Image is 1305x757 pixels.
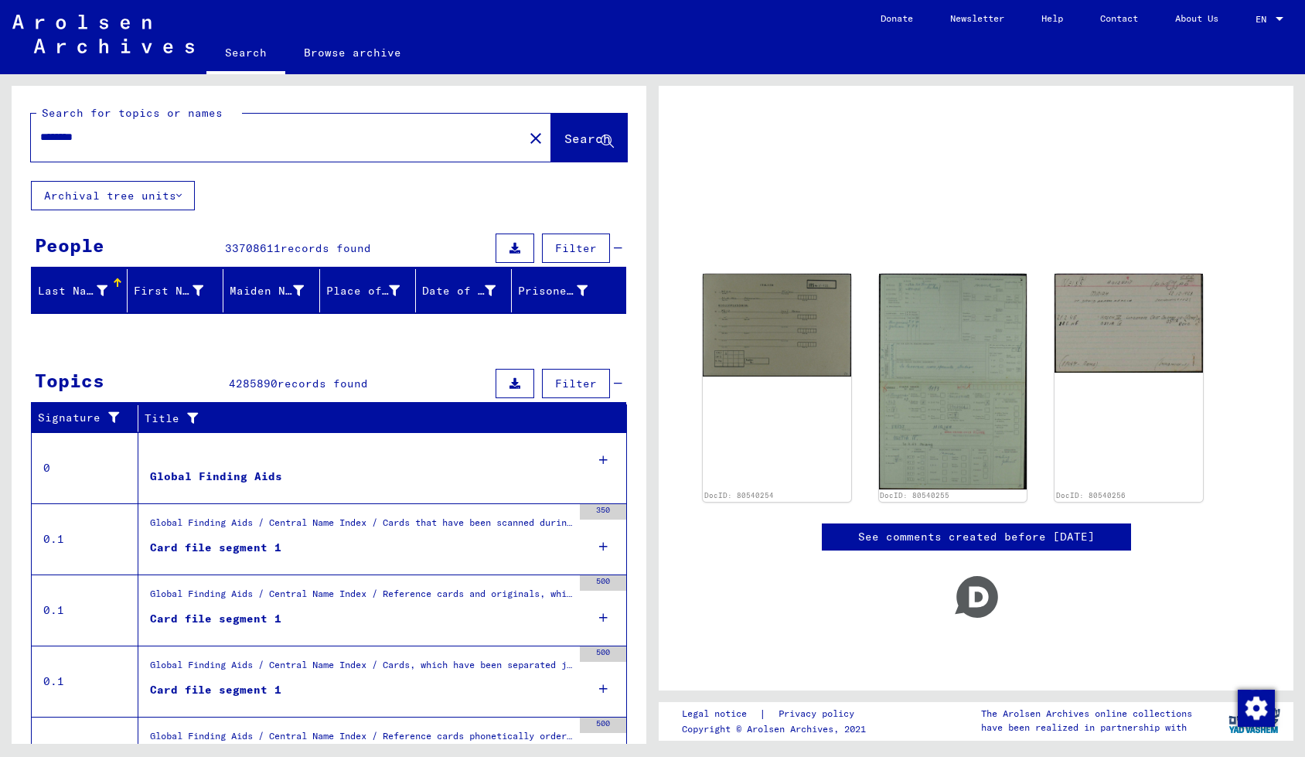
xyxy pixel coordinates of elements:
div: Place of Birth [326,283,400,299]
div: Maiden Name [230,283,303,299]
a: DocID: 80540254 [704,491,774,500]
mat-header-cell: First Name [128,269,223,312]
button: Search [551,114,627,162]
div: Signature [38,410,126,426]
img: yv_logo.png [1225,701,1283,740]
div: Last Name [38,283,107,299]
div: | [682,706,873,722]
div: Global Finding Aids / Central Name Index / Reference cards and originals, which have been discove... [150,587,572,609]
div: People [35,231,104,259]
mat-header-cell: Maiden Name [223,269,319,312]
div: Global Finding Aids / Central Name Index / Cards, which have been separated just before or during... [150,658,572,680]
a: See comments created before [DATE] [858,529,1095,545]
div: Global Finding Aids / Central Name Index / Cards that have been scanned during first sequential m... [150,516,572,537]
mat-header-cell: Place of Birth [320,269,416,312]
span: 4285890 [229,377,278,390]
div: Signature [38,406,141,431]
div: 500 [580,718,626,733]
div: First Name [134,283,203,299]
td: 0 [32,432,138,503]
img: 001.jpg [703,274,851,377]
p: have been realized in partnership with [981,721,1192,735]
mat-header-cell: Date of Birth [416,269,512,312]
div: Topics [35,367,104,394]
div: Card file segment 1 [150,611,281,627]
img: Arolsen_neg.svg [12,15,194,53]
span: EN [1256,14,1273,25]
button: Clear [520,122,551,153]
div: 500 [580,575,626,591]
div: Last Name [38,278,127,303]
div: Prisoner # [518,278,607,303]
span: records found [278,377,368,390]
a: Privacy policy [766,706,873,722]
button: Archival tree units [31,181,195,210]
div: 350 [580,504,626,520]
div: Global Finding Aids [150,469,282,485]
div: Maiden Name [230,278,322,303]
div: Card file segment 1 [150,540,281,556]
div: Prisoner # [518,283,588,299]
mat-header-cell: Prisoner # [512,269,625,312]
a: DocID: 80540255 [880,491,949,500]
span: 33708611 [225,241,281,255]
span: Search [564,131,611,146]
span: Filter [555,241,597,255]
img: 001.jpg [879,274,1027,489]
button: Filter [542,234,610,263]
span: records found [281,241,371,255]
mat-header-cell: Last Name [32,269,128,312]
a: Browse archive [285,34,420,71]
a: DocID: 80540256 [1056,491,1126,500]
p: The Arolsen Archives online collections [981,707,1192,721]
td: 0.1 [32,503,138,575]
a: Search [206,34,285,74]
span: Filter [555,377,597,390]
div: Title [145,411,596,427]
div: Date of Birth [422,278,515,303]
mat-icon: close [526,129,545,148]
mat-label: Search for topics or names [42,106,223,120]
img: Change consent [1238,690,1275,727]
td: 0.1 [32,575,138,646]
div: Place of Birth [326,278,419,303]
button: Filter [542,369,610,398]
div: Card file segment 1 [150,682,281,698]
p: Copyright © Arolsen Archives, 2021 [682,722,873,736]
div: 500 [580,646,626,662]
img: 001.jpg [1055,274,1203,373]
div: First Name [134,278,223,303]
div: Date of Birth [422,283,496,299]
div: Title [145,406,612,431]
a: Legal notice [682,706,759,722]
div: Global Finding Aids / Central Name Index / Reference cards phonetically ordered, which could not ... [150,729,572,751]
td: 0.1 [32,646,138,717]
